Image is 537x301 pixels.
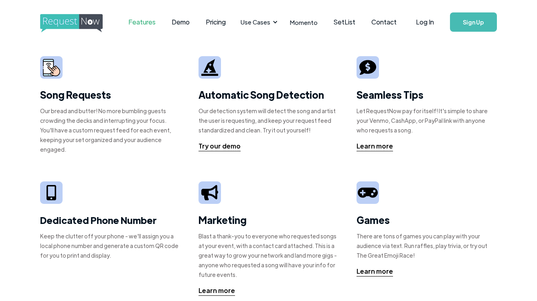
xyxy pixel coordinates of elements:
[241,18,270,26] div: Use Cases
[359,59,376,76] img: tip sign
[357,266,393,277] a: Learn more
[120,10,164,35] a: Features
[450,12,497,32] a: Sign Up
[201,59,218,76] img: wizard hat
[326,10,363,35] a: SetList
[199,286,235,296] a: Learn more
[357,214,390,226] strong: Games
[40,214,157,226] strong: Dedicated Phone Number
[357,106,496,135] div: Let RequestNow pay for itself! It's simple to share your Venmo, CashApp, or PayPal link with anyo...
[363,10,405,35] a: Contact
[236,10,280,35] div: Use Cases
[199,106,338,135] div: Our detection system will detect the song and artist the user is requesting, and keep your reques...
[164,10,198,35] a: Demo
[199,141,241,151] a: Try our demo
[357,141,393,151] a: Learn more
[408,8,442,36] a: Log In
[358,185,378,201] img: video game
[40,106,180,154] div: Our bread and butter! No more bumbling guests crowding the decks and interrupting your focus. You...
[199,88,324,101] strong: Automatic Song Detection
[43,59,60,76] img: smarphone
[357,88,424,101] strong: Seamless Tips
[201,185,218,200] img: megaphone
[199,231,338,279] div: Blast a thank-you to everyone who requested songs at your event, with a contact card attached. Th...
[47,185,56,201] img: iphone
[199,214,247,226] strong: Marketing
[40,231,180,260] div: Keep the clutter off your phone - we'll assign you a local phone number and generate a custom QR ...
[40,14,118,33] img: requestnow logo
[198,10,234,35] a: Pricing
[357,231,496,260] div: There are tons of games you can play with your audience via text. Run raffles, play trivia, or tr...
[40,88,111,101] strong: Song Requests
[282,10,326,34] a: Momento
[40,14,100,30] a: home
[424,276,537,301] iframe: LiveChat chat widget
